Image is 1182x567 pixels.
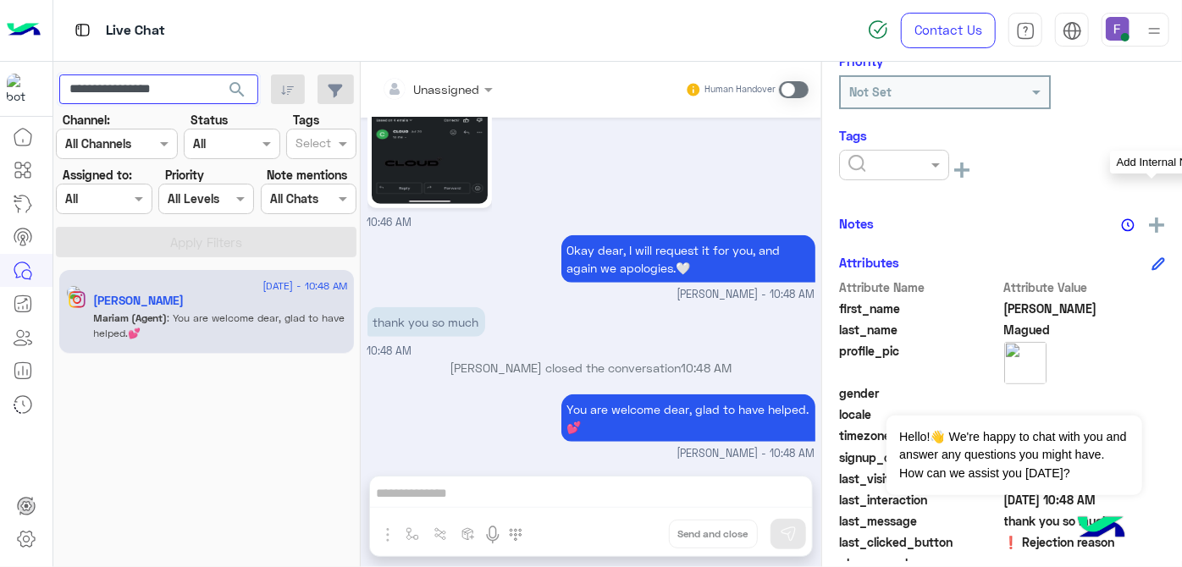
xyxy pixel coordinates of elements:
a: Contact Us [901,13,996,48]
label: Tags [293,111,319,129]
span: 10:48 AM [682,361,732,375]
h6: Tags [839,128,1165,143]
span: locale [839,405,1001,423]
span: 2025-08-19T07:48:50.371Z [1004,491,1166,509]
h6: Attributes [839,255,899,270]
button: Send and close [669,520,758,548]
h6: Notes [839,216,874,231]
span: Hello!👋 We're happy to chat with you and answer any questions you might have. How can we assist y... [886,416,1141,495]
span: last_interaction [839,491,1001,509]
h6: Priority [839,53,883,69]
span: first_name [839,300,1001,317]
span: Magued [1004,321,1166,339]
label: Channel: [63,111,110,129]
img: picture [66,285,81,300]
div: Select [293,134,331,156]
span: thank you so much [1004,512,1166,530]
button: Apply Filters [56,227,356,257]
img: notes [1121,218,1135,232]
label: Status [191,111,228,129]
p: 19/8/2025, 10:48 AM [561,394,815,442]
span: Mariam (Agent) [94,311,168,324]
span: gender [839,384,1001,402]
span: Riccardo [1004,300,1166,317]
span: last_visited_flow [839,470,1001,487]
span: Attribute Value [1004,278,1166,296]
span: 10:48 AM [367,344,412,357]
img: tab [72,19,93,41]
button: search [217,74,258,111]
label: Priority [165,166,204,184]
label: Note mentions [267,166,347,184]
h5: Riccardo Magued [94,294,185,308]
img: Instagram [69,291,86,308]
p: 19/8/2025, 10:48 AM [561,235,815,283]
span: last_message [839,512,1001,530]
span: last_name [839,321,1001,339]
img: tab [1016,21,1036,41]
span: You are welcome dear, glad to have helped.💕 [94,311,345,339]
img: tab [1063,21,1082,41]
p: Live Chat [106,19,165,42]
span: 10:46 AM [367,216,412,228]
span: ❗ Rejection reason [1004,533,1166,551]
img: hulul-logo.png [1072,499,1131,559]
img: profile [1144,20,1165,41]
img: Logo [7,13,41,48]
p: [PERSON_NAME] closed the conversation [367,359,815,377]
p: 19/8/2025, 10:48 AM [367,307,485,337]
img: 317874714732967 [7,74,37,104]
img: spinner [868,19,888,40]
img: picture [1004,342,1047,384]
span: [PERSON_NAME] - 10:48 AM [677,446,815,462]
img: add [1149,217,1164,233]
label: Assigned to: [63,166,132,184]
span: [DATE] - 10:48 AM [262,278,347,294]
span: search [227,80,247,100]
span: last_clicked_button [839,533,1001,551]
small: Human Handover [704,83,776,96]
span: profile_pic [839,342,1001,381]
span: [PERSON_NAME] - 10:48 AM [677,287,815,303]
img: userImage [1106,17,1130,41]
span: timezone [839,427,1001,444]
span: signup_date [839,449,1001,466]
a: tab [1008,13,1042,48]
span: Attribute Name [839,278,1001,296]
